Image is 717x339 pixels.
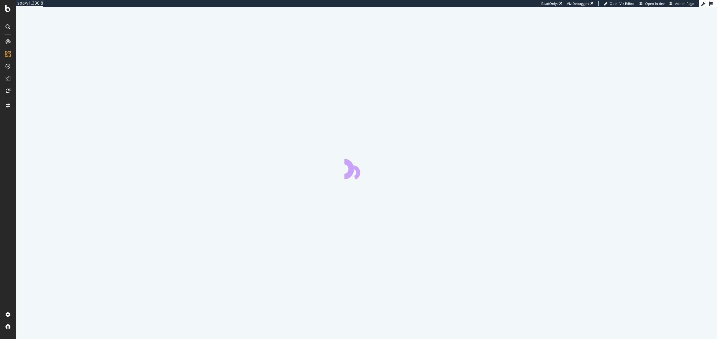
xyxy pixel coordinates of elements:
div: ReadOnly: [541,1,558,6]
div: animation [344,157,388,179]
a: Open Viz Editor [604,1,635,6]
a: Admin Page [669,1,694,6]
div: Viz Debugger: [567,1,589,6]
span: Admin Page [675,1,694,6]
span: Open Viz Editor [610,1,635,6]
span: Open in dev [645,1,665,6]
a: Open in dev [639,1,665,6]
